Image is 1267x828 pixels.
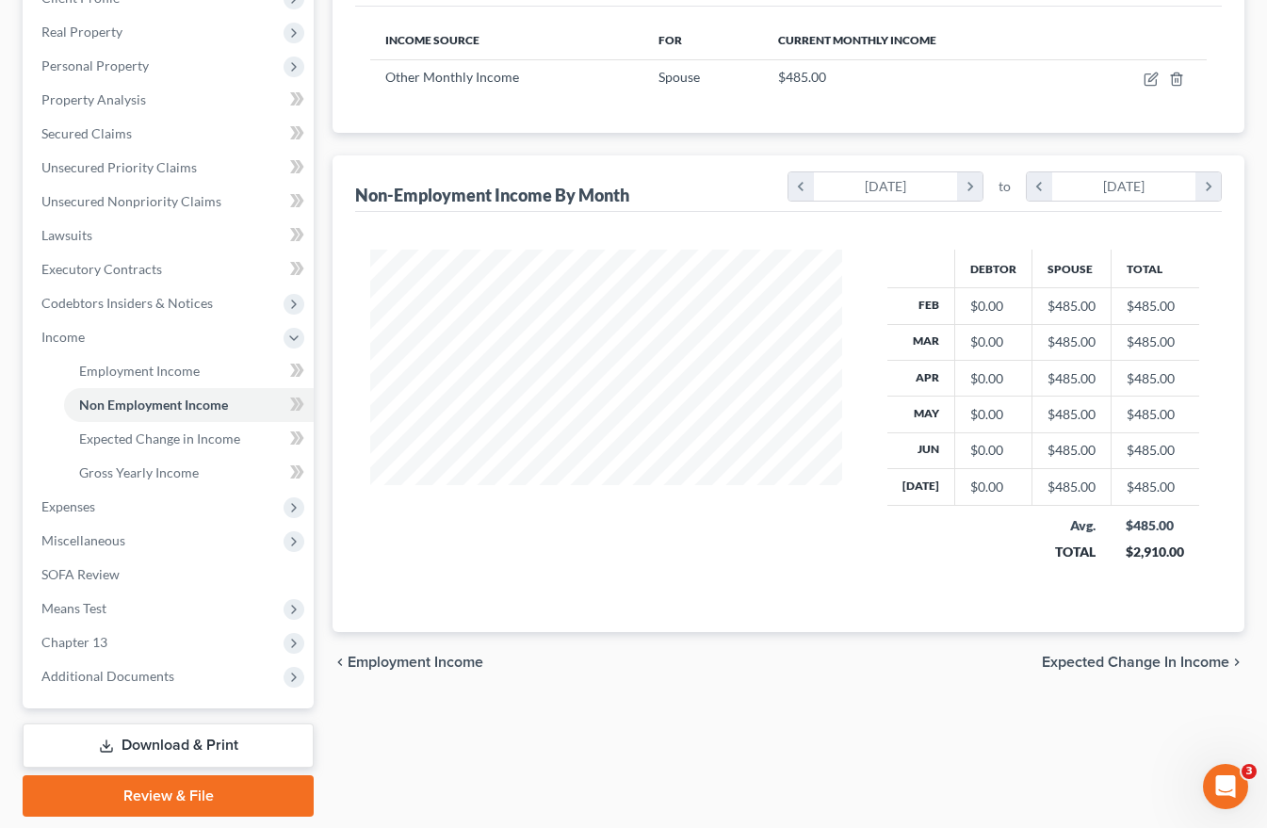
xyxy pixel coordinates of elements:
[41,634,107,650] span: Chapter 13
[333,655,348,670] i: chevron_left
[79,464,199,480] span: Gross Yearly Income
[79,430,240,446] span: Expected Change in Income
[970,441,1016,460] div: $0.00
[15,278,309,337] div: Sorry that didn't have the answer you needed
[15,339,309,398] div: If you'd like, you can ask the team for help here.Operator • 2h ago
[15,278,362,339] div: Operator says…
[970,333,1016,351] div: $0.00
[887,432,955,468] th: Jun
[1048,369,1096,388] div: $485.00
[1047,516,1096,535] div: Avg.
[12,8,48,43] button: go back
[970,478,1016,496] div: $0.00
[41,261,162,277] span: Executory Contracts
[1048,478,1096,496] div: $485.00
[54,10,84,41] img: Profile image for James
[26,185,314,219] a: Unsecured Nonpriority Claims
[35,189,297,204] strong: Download & Print Forms/Schedules
[355,184,629,206] div: Non-Employment Income By Month
[30,289,294,326] div: Sorry that didn't have the answer you needed
[1111,432,1199,468] td: $485.00
[94,543,109,558] img: Profile image for James
[41,600,106,616] span: Means Test
[658,69,700,85] span: Spouse
[323,609,353,640] button: Send a message…
[23,775,314,817] a: Review & File
[30,350,294,387] div: If you'd like, you can ask the team for help here.
[41,329,85,345] span: Income
[79,363,200,379] span: Employment Income
[26,219,314,252] a: Lawsuits
[1048,441,1096,460] div: $485.00
[64,388,314,422] a: Non Employment Income
[1052,172,1196,201] div: [DATE]
[1203,764,1248,809] iframe: Intercom live chat
[29,617,44,632] button: Emoji picker
[658,33,682,47] span: For
[1027,172,1052,201] i: chevron_left
[1042,655,1244,670] button: Expected Change in Income chevron_right
[957,172,983,201] i: chevron_right
[1048,297,1096,316] div: $485.00
[1031,250,1111,287] th: Spouse
[1111,469,1199,505] td: $485.00
[41,57,149,73] span: Personal Property
[1126,543,1184,561] div: $2,910.00
[333,655,483,670] button: chevron_left Employment Income
[106,543,121,558] img: Profile image for Lindsey
[106,10,137,41] img: Profile image for Emma
[15,339,362,440] div: Operator says…
[41,295,213,311] span: Codebtors Insiders & Notices
[41,193,221,209] span: Unsecured Nonpriority Claims
[385,33,479,47] span: Income Source
[26,83,314,117] a: Property Analysis
[144,9,272,24] h1: NextChapter App
[1042,655,1229,670] span: Expected Change in Income
[1111,324,1199,360] td: $485.00
[1048,333,1096,351] div: $485.00
[814,172,958,201] div: [DATE]
[1111,288,1199,324] td: $485.00
[15,148,362,278] div: Kelly says…
[41,91,146,107] span: Property Analysis
[19,543,358,558] div: Waiting for a teammate
[1047,543,1096,561] div: TOTAL
[16,172,361,262] div: Download & Print Forms/SchedulesHow to download the complete bankruptcy petition or individual fo...
[41,498,95,514] span: Expenses
[64,354,314,388] a: Employment Income
[778,69,826,85] span: $485.00
[64,422,314,456] a: Expected Change in Income
[887,469,955,505] th: [DATE]
[64,456,314,490] a: Gross Yearly Income
[26,252,314,286] a: Executory Contracts
[385,69,519,85] span: Other Monthly Income
[41,125,132,141] span: Secured Claims
[41,566,120,582] span: SOFA Review
[970,297,1016,316] div: $0.00
[1048,405,1096,424] div: $485.00
[348,655,483,670] span: Employment Income
[1242,764,1257,779] span: 3
[80,10,110,41] img: Profile image for Lindsey
[1111,360,1199,396] td: $485.00
[788,172,814,201] i: chevron_left
[16,577,361,609] textarea: Message…
[159,24,232,42] p: A few hours
[887,288,955,324] th: Feb
[887,397,955,432] th: May
[26,558,314,592] a: SOFA Review
[1195,172,1221,201] i: chevron_right
[1126,516,1184,535] div: $485.00
[41,227,92,243] span: Lawsuits
[970,405,1016,424] div: $0.00
[59,617,74,632] button: Gif picker
[1111,397,1199,432] td: $485.00
[15,148,362,171] div: Asked about
[970,369,1016,388] div: $0.00
[1229,655,1244,670] i: chevron_right
[26,117,314,151] a: Secured Claims
[1111,250,1199,287] th: Total
[79,397,228,413] span: Non Employment Income
[30,402,135,414] div: Operator • 2h ago
[117,543,132,558] img: Profile image for Emma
